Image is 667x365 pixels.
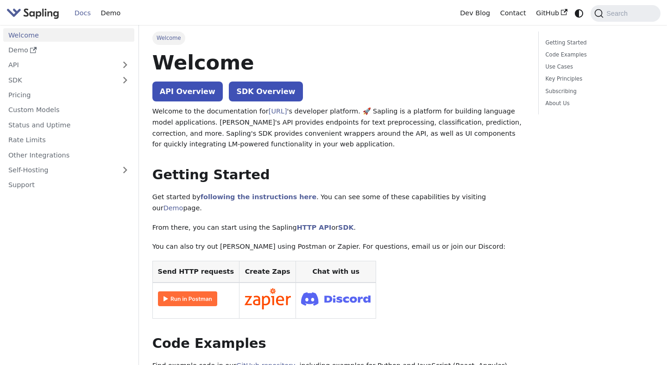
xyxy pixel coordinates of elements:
[546,75,650,83] a: Key Principles
[3,178,134,192] a: Support
[6,6,63,20] a: Sapling.aiSapling.ai
[116,73,134,87] button: Expand sidebar category 'SDK'
[495,6,531,20] a: Contact
[152,335,525,352] h2: Code Examples
[3,148,134,162] a: Other Integrations
[3,118,134,132] a: Status and Uptime
[69,6,96,20] a: Docs
[158,291,217,306] img: Run in Postman
[229,82,302,101] a: SDK Overview
[591,5,660,22] button: Search (Command+K)
[3,44,134,57] a: Demo
[152,192,525,214] p: Get started by . You can see some of these capabilities by visiting our page.
[3,133,134,147] a: Rate Limits
[338,224,353,231] a: SDK
[245,288,291,309] img: Connect in Zapier
[152,31,525,44] nav: Breadcrumbs
[96,6,126,20] a: Demo
[152,261,239,283] th: Send HTTP requests
[152,222,525,233] p: From there, you can start using the Sapling or .
[546,38,650,47] a: Getting Started
[269,107,287,115] a: [URL]
[604,10,633,17] span: Search
[455,6,495,20] a: Dev Blog
[152,241,525,252] p: You can also try out [PERSON_NAME] using Postman or Zapier. For questions, email us or join our D...
[152,167,525,183] h2: Getting Started
[3,103,134,117] a: Custom Models
[201,193,316,201] a: following the instructions here
[164,204,183,212] a: Demo
[116,58,134,72] button: Expand sidebar category 'API'
[573,6,586,20] button: Switch between dark and light mode (currently system mode)
[546,87,650,96] a: Subscribing
[152,82,223,101] a: API Overview
[152,106,525,150] p: Welcome to the documentation for 's developer platform. 🚀 Sapling is a platform for building lang...
[3,73,116,87] a: SDK
[3,28,134,42] a: Welcome
[296,261,376,283] th: Chat with us
[152,50,525,75] h1: Welcome
[531,6,572,20] a: GitHub
[3,58,116,72] a: API
[297,224,332,231] a: HTTP API
[3,164,134,177] a: Self-Hosting
[301,289,371,308] img: Join Discord
[6,6,59,20] img: Sapling.ai
[546,50,650,59] a: Code Examples
[239,261,296,283] th: Create Zaps
[546,99,650,108] a: About Us
[3,88,134,102] a: Pricing
[546,63,650,71] a: Use Cases
[152,31,185,44] span: Welcome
